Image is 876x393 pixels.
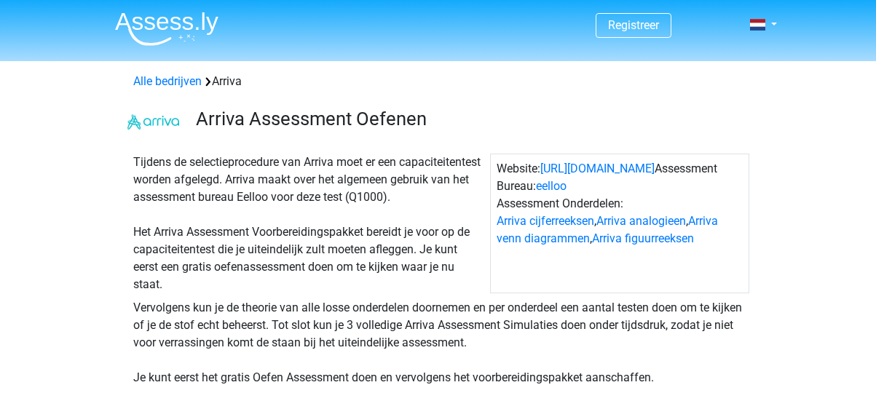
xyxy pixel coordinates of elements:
h3: Arriva Assessment Oefenen [196,108,738,130]
a: Alle bedrijven [133,74,202,88]
div: Vervolgens kun je de theorie van alle losse onderdelen doornemen en per onderdeel een aantal test... [127,299,749,386]
a: Registreer [608,18,659,32]
div: Website: Assessment Bureau: Assessment Onderdelen: , , , [490,154,749,293]
a: Arriva analogieen [596,214,686,228]
a: Arriva figuurreeksen [592,231,694,245]
a: Arriva cijferreeksen [497,214,594,228]
div: Arriva [127,73,749,90]
img: Assessly [115,12,218,46]
a: Arriva venn diagrammen [497,214,718,245]
a: [URL][DOMAIN_NAME] [540,162,655,175]
div: Tijdens de selectieprocedure van Arriva moet er een capaciteitentest worden afgelegd. Arriva maak... [127,154,490,293]
a: eelloo [536,179,567,193]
